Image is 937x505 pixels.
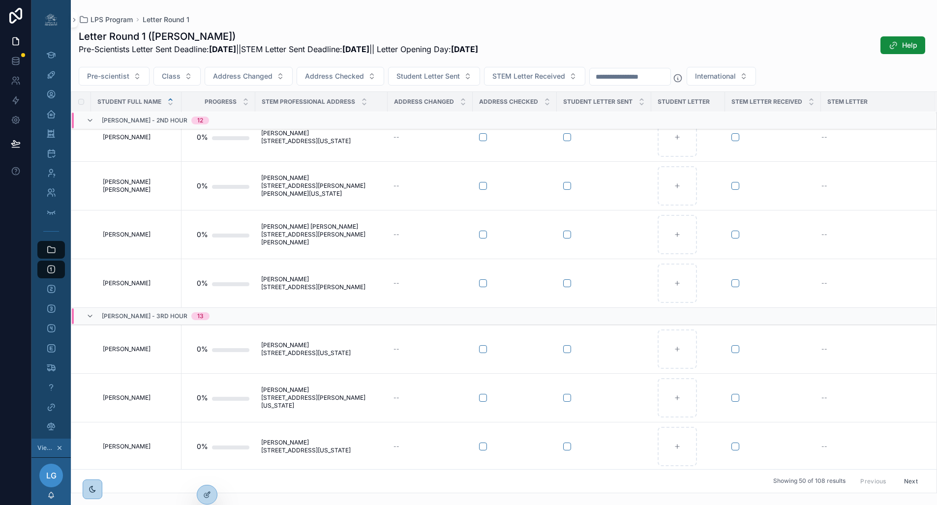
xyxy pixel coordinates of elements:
button: Select Button [484,67,585,86]
a: -- [393,394,467,402]
span: Viewing as Lezly [37,444,54,452]
span: -- [393,345,399,353]
div: 13 [197,312,204,320]
a: [PERSON_NAME] [103,231,176,238]
span: [PERSON_NAME] [103,279,151,287]
span: [PERSON_NAME] - 2nd Hour [102,117,187,124]
button: Select Button [205,67,293,86]
span: [PERSON_NAME] [103,443,151,450]
span: -- [821,182,827,190]
div: 0% [197,273,208,293]
img: App logo [43,12,59,28]
span: Student Letter [658,98,710,106]
span: LPS Program [91,15,133,25]
a: [PERSON_NAME] [STREET_ADDRESS][US_STATE] [261,129,382,145]
a: -- [393,279,467,287]
span: -- [393,133,399,141]
a: -- [821,443,924,450]
span: -- [393,182,399,190]
span: STEM Letter Received [731,98,802,106]
a: [PERSON_NAME] [103,443,176,450]
a: [PERSON_NAME] [STREET_ADDRESS][PERSON_NAME] [261,275,382,291]
span: Pre-scientist [87,71,129,81]
a: [PERSON_NAME] [PERSON_NAME] [STREET_ADDRESS][PERSON_NAME][PERSON_NAME] [261,223,382,246]
span: STEM Professional Address [262,98,355,106]
span: -- [821,443,827,450]
strong: [DATE] [342,44,369,54]
span: [PERSON_NAME] [103,394,151,402]
span: -- [393,279,399,287]
a: [PERSON_NAME] [103,133,176,141]
span: Student Letter Sent [563,98,633,106]
span: Help [902,40,917,50]
span: [PERSON_NAME] [103,345,151,353]
div: 0% [197,225,208,244]
span: Address Changed [213,71,272,81]
p: Pre-Scientists Letter Sent Deadline: ||STEM Letter Sent Deadline: || Letter Opening Day: [79,43,478,55]
a: -- [821,345,924,353]
a: [PERSON_NAME] [103,345,176,353]
a: -- [821,133,924,141]
a: 0% [187,437,249,456]
span: [PERSON_NAME] [103,231,151,238]
span: Showing 50 of 108 results [773,477,846,485]
button: Next [897,474,925,489]
span: Class [162,71,181,81]
span: Letter Round 1 [143,15,189,25]
span: [PERSON_NAME] - 3rd Hour [102,312,187,320]
a: 0% [187,127,249,147]
span: [PERSON_NAME] [103,133,151,141]
a: -- [393,345,467,353]
span: -- [393,443,399,450]
a: [PERSON_NAME] [PERSON_NAME] [103,178,176,194]
a: -- [393,182,467,190]
button: Select Button [388,67,480,86]
strong: [DATE] [451,44,478,54]
a: -- [393,231,467,238]
span: Address Changed [394,98,454,106]
span: Progress [205,98,237,106]
button: Select Button [153,67,201,86]
div: 0% [197,388,208,408]
a: -- [821,394,924,402]
a: -- [821,279,924,287]
div: 12 [197,117,203,124]
span: -- [821,279,827,287]
a: -- [393,133,467,141]
a: 0% [187,225,249,244]
a: [PERSON_NAME] [103,279,176,287]
a: [PERSON_NAME] [STREET_ADDRESS][PERSON_NAME][PERSON_NAME][US_STATE] [261,174,382,198]
span: STEM Letter [827,98,868,106]
span: -- [821,133,827,141]
a: 0% [187,339,249,359]
span: STEM Letter Received [492,71,565,81]
a: [PERSON_NAME] [STREET_ADDRESS][PERSON_NAME][US_STATE] [261,386,382,410]
span: -- [393,231,399,238]
strong: [DATE] [209,44,236,54]
span: Student Full Name [97,98,161,106]
span: -- [821,231,827,238]
a: LPS Program [79,15,133,25]
span: -- [821,394,827,402]
a: [PERSON_NAME] [STREET_ADDRESS][US_STATE] [261,439,382,454]
span: International [695,71,736,81]
button: Help [880,36,925,54]
a: [PERSON_NAME] [STREET_ADDRESS][US_STATE] [261,341,382,357]
a: -- [821,182,924,190]
span: -- [393,394,399,402]
a: 0% [187,273,249,293]
div: scrollable content [31,39,71,439]
button: Select Button [297,67,384,86]
span: Address Checked [305,71,364,81]
div: 0% [197,339,208,359]
span: LG [46,470,57,481]
button: Select Button [687,67,756,86]
a: [PERSON_NAME] [103,394,176,402]
span: Address Checked [479,98,538,106]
